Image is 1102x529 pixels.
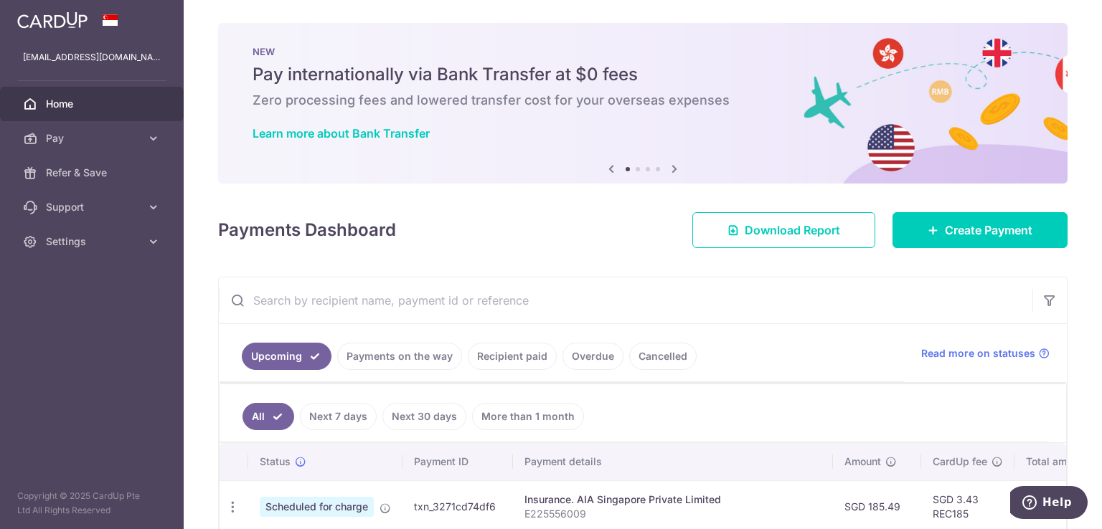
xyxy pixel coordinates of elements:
th: Payment details [513,443,833,480]
span: Create Payment [945,221,1032,239]
th: Payment ID [402,443,513,480]
a: Download Report [692,212,875,248]
h4: Payments Dashboard [218,217,396,243]
a: Recipient paid [468,343,557,370]
a: Read more on statuses [921,346,1050,361]
span: Total amt. [1026,454,1073,469]
a: Learn more about Bank Transfer [253,126,430,140]
span: Settings [46,234,141,249]
span: Status [260,454,291,469]
span: Read more on statuses [921,346,1035,361]
input: Search by recipient name, payment id or reference [219,277,1032,323]
span: Download Report [745,221,840,239]
span: CardUp fee [933,454,987,469]
div: Insurance. AIA Singapore Private Limited [524,492,821,507]
a: Create Payment [893,212,1068,248]
iframe: Opens a widget where you can find more information [1010,486,1088,522]
a: Next 30 days [382,403,466,430]
p: [EMAIL_ADDRESS][DOMAIN_NAME] [23,50,161,65]
span: Amount [844,454,881,469]
span: Home [46,97,141,111]
a: All [242,403,294,430]
span: Scheduled for charge [260,497,374,517]
img: Bank transfer banner [218,23,1068,184]
a: Overdue [562,343,623,370]
span: Refer & Save [46,166,141,180]
p: NEW [253,46,1033,57]
h5: Pay internationally via Bank Transfer at $0 fees [253,63,1033,86]
span: Support [46,200,141,214]
a: Cancelled [629,343,697,370]
a: Payments on the way [337,343,462,370]
a: Next 7 days [300,403,377,430]
span: Pay [46,131,141,146]
img: CardUp [17,11,88,29]
a: Upcoming [242,343,331,370]
a: More than 1 month [472,403,584,430]
p: E225556009 [524,507,821,521]
h6: Zero processing fees and lowered transfer cost for your overseas expenses [253,92,1033,109]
